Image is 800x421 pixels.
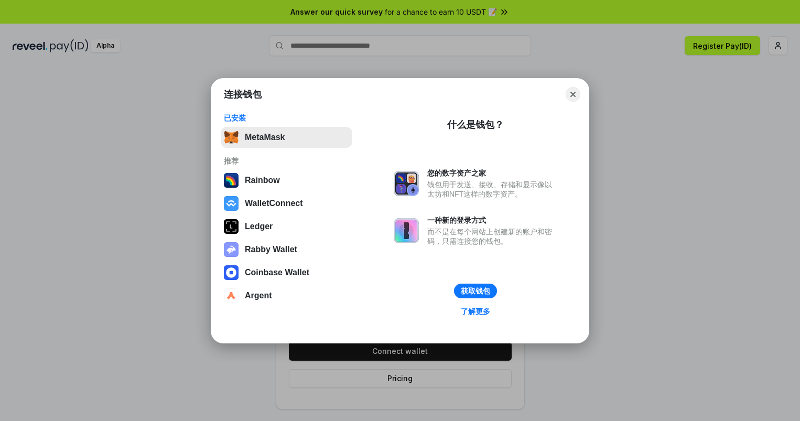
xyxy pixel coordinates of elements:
div: Ledger [245,222,273,231]
div: 获取钱包 [461,286,490,296]
button: 获取钱包 [454,284,497,298]
img: svg+xml,%3Csvg%20width%3D%2228%22%20height%3D%2228%22%20viewBox%3D%220%200%2028%2028%22%20fill%3D... [224,288,239,303]
button: WalletConnect [221,193,352,214]
button: MetaMask [221,127,352,148]
h1: 连接钱包 [224,88,262,101]
div: Argent [245,291,272,300]
button: Rabby Wallet [221,239,352,260]
button: Coinbase Wallet [221,262,352,283]
img: svg+xml,%3Csvg%20width%3D%22120%22%20height%3D%22120%22%20viewBox%3D%220%200%20120%20120%22%20fil... [224,173,239,188]
div: 什么是钱包？ [447,118,504,131]
div: 钱包用于发送、接收、存储和显示像以太坊和NFT这样的数字资产。 [427,180,557,199]
button: Ledger [221,216,352,237]
div: 而不是在每个网站上创建新的账户和密码，只需连接您的钱包。 [427,227,557,246]
img: svg+xml,%3Csvg%20width%3D%2228%22%20height%3D%2228%22%20viewBox%3D%220%200%2028%2028%22%20fill%3D... [224,265,239,280]
div: 了解更多 [461,307,490,316]
img: svg+xml,%3Csvg%20width%3D%2228%22%20height%3D%2228%22%20viewBox%3D%220%200%2028%2028%22%20fill%3D... [224,196,239,211]
button: Rainbow [221,170,352,191]
a: 了解更多 [455,305,496,318]
div: Rabby Wallet [245,245,297,254]
img: svg+xml,%3Csvg%20fill%3D%22none%22%20height%3D%2233%22%20viewBox%3D%220%200%2035%2033%22%20width%... [224,130,239,145]
img: svg+xml,%3Csvg%20xmlns%3D%22http%3A%2F%2Fwww.w3.org%2F2000%2Fsvg%22%20width%3D%2228%22%20height%3... [224,219,239,234]
img: svg+xml,%3Csvg%20xmlns%3D%22http%3A%2F%2Fwww.w3.org%2F2000%2Fsvg%22%20fill%3D%22none%22%20viewBox... [224,242,239,257]
button: Argent [221,285,352,306]
div: MetaMask [245,133,285,142]
div: Coinbase Wallet [245,268,309,277]
div: WalletConnect [245,199,303,208]
div: 已安装 [224,113,349,123]
img: svg+xml,%3Csvg%20xmlns%3D%22http%3A%2F%2Fwww.w3.org%2F2000%2Fsvg%22%20fill%3D%22none%22%20viewBox... [394,171,419,196]
img: svg+xml,%3Csvg%20xmlns%3D%22http%3A%2F%2Fwww.w3.org%2F2000%2Fsvg%22%20fill%3D%22none%22%20viewBox... [394,218,419,243]
div: 推荐 [224,156,349,166]
div: 一种新的登录方式 [427,215,557,225]
button: Close [566,87,580,102]
div: 您的数字资产之家 [427,168,557,178]
div: Rainbow [245,176,280,185]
